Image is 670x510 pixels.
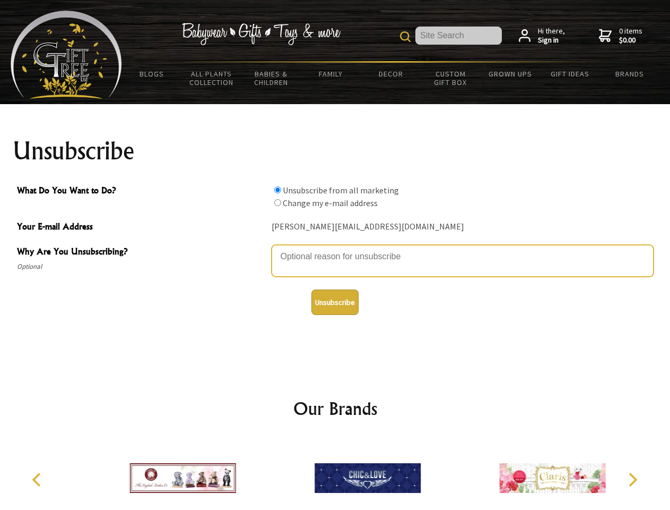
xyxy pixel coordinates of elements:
button: Unsubscribe [311,290,359,315]
img: Babywear - Gifts - Toys & more [181,23,341,45]
a: Gift Ideas [540,63,600,85]
a: 0 items$0.00 [599,27,642,45]
span: Hi there, [538,27,565,45]
h1: Unsubscribe [13,138,658,164]
input: What Do You Want to Do? [274,199,281,206]
a: Grown Ups [480,63,540,85]
button: Previous [27,468,50,491]
a: Brands [600,63,660,85]
label: Unsubscribe from all marketing [283,185,399,195]
a: Family [301,63,361,85]
span: What Do You Want to Do? [17,184,266,199]
a: Babies & Children [241,63,301,93]
span: Your E-mail Address [17,220,266,235]
span: Optional [17,260,266,273]
strong: Sign in [538,36,565,45]
input: What Do You Want to Do? [274,186,281,193]
button: Next [621,468,644,491]
label: Change my e-mail address [283,198,378,208]
textarea: Why Are You Unsubscribing? [272,245,654,277]
img: Babyware - Gifts - Toys and more... [11,11,122,99]
a: BLOGS [122,63,182,85]
a: All Plants Collection [182,63,242,93]
div: [PERSON_NAME][EMAIL_ADDRESS][DOMAIN_NAME] [272,219,654,235]
strong: $0.00 [619,36,642,45]
a: Hi there,Sign in [519,27,565,45]
a: Decor [361,63,421,85]
span: 0 items [619,26,642,45]
img: product search [400,31,411,42]
h2: Our Brands [21,396,649,421]
a: Custom Gift Box [421,63,481,93]
span: Why Are You Unsubscribing? [17,245,266,260]
input: Site Search [415,27,502,45]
